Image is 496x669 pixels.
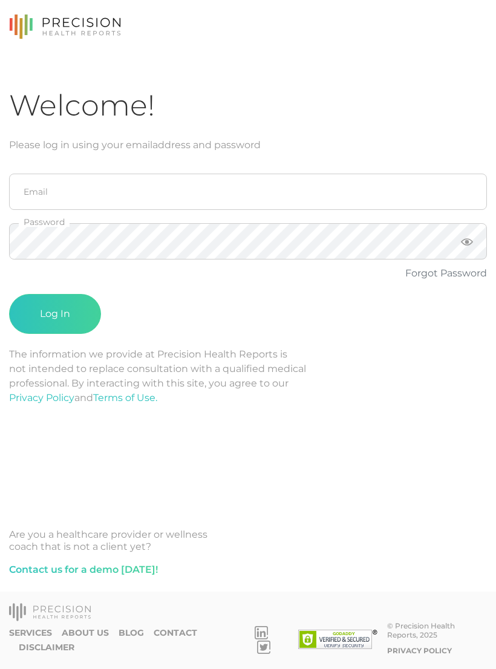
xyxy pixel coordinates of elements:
img: SSL site seal - click to verify [298,630,377,649]
a: Disclaimer [19,642,74,653]
button: Log In [9,294,101,334]
a: Privacy Policy [9,392,74,403]
div: Are you a healthcare provider or wellness coach that is not a client yet? [9,529,487,553]
h1: Welcome! [9,88,487,123]
a: Contact [154,628,197,638]
a: Blog [119,628,144,638]
p: The information we provide at Precision Health Reports is not intended to replace consultation wi... [9,347,487,405]
a: Contact us for a demo [DATE]! [9,563,158,577]
a: Services [9,628,52,638]
a: Terms of Use. [93,392,157,403]
a: About Us [62,628,109,638]
div: © Precision Health Reports, 2025 [387,621,487,639]
a: Privacy Policy [387,646,452,655]
a: Forgot Password [405,267,487,279]
input: Email [9,174,487,210]
div: Please log in using your email address and password [9,138,487,152]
